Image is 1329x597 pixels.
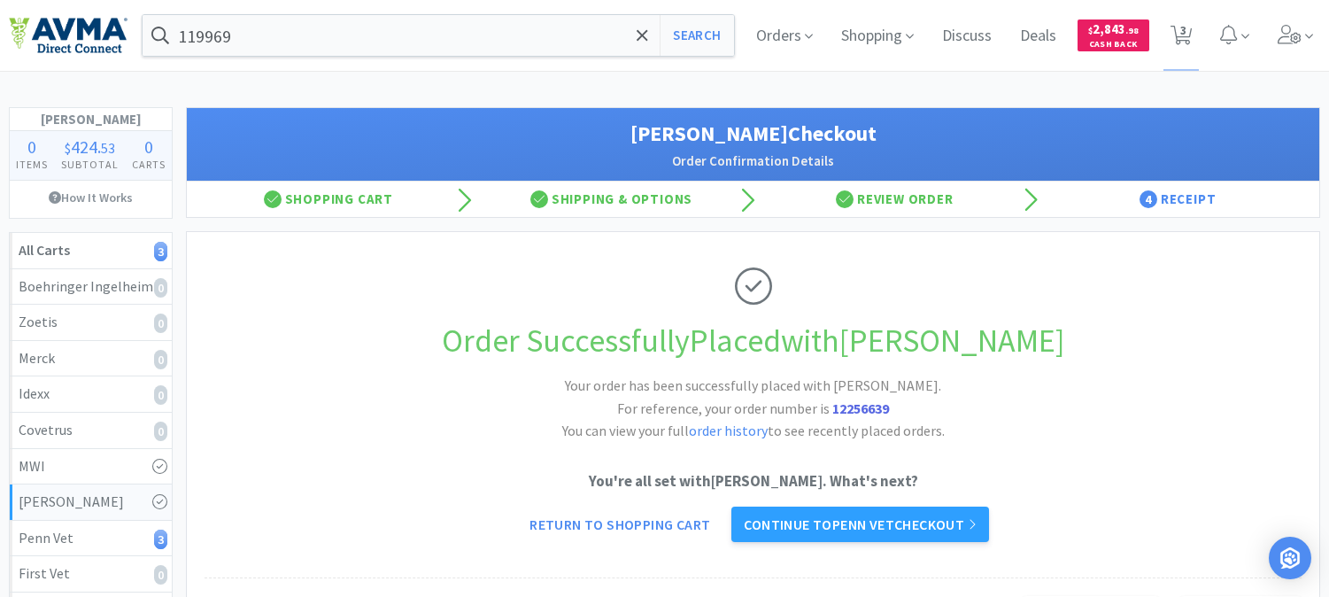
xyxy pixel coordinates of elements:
strong: 12256639 [832,399,889,417]
div: Shopping Cart [187,182,470,217]
h2: Your order has been successfully placed with [PERSON_NAME]. You can view your full to see recentl... [488,375,1019,443]
a: Idexx0 [10,376,172,413]
h4: Subtotal [55,156,126,173]
span: 2,843 [1088,20,1139,37]
input: Search by item, sku, manufacturer, ingredient, size... [143,15,734,56]
span: 0 [27,136,36,158]
a: [PERSON_NAME] [10,485,172,521]
h1: [PERSON_NAME] [10,108,172,131]
span: Cash Back [1088,40,1139,51]
a: Return to Shopping Cart [517,507,722,542]
div: Open Intercom Messenger [1269,537,1311,579]
h1: Order Successfully Placed with [PERSON_NAME] [205,315,1302,367]
div: Penn Vet [19,527,163,550]
a: Continue toPenn Vetcheckout [731,507,988,542]
div: Zoetis [19,311,163,334]
i: 0 [154,314,167,333]
div: Covetrus [19,419,163,442]
div: [PERSON_NAME] [19,491,163,514]
a: First Vet0 [10,556,172,593]
h4: Items [10,156,55,173]
a: Penn Vet3 [10,521,172,557]
div: Merck [19,347,163,370]
i: 0 [154,565,167,585]
p: You're all set with [PERSON_NAME] . What's next? [205,469,1302,493]
button: Search [660,15,733,56]
div: Boehringer Ingelheim [19,275,163,298]
a: order history [689,422,768,439]
a: All Carts3 [10,233,172,269]
span: . 98 [1125,25,1139,36]
span: $ [1088,25,1093,36]
span: 4 [1140,190,1157,208]
img: e4e33dab9f054f5782a47901c742baa9_102.png [9,17,127,54]
i: 3 [154,530,167,549]
a: 3 [1163,30,1200,46]
span: 424 [71,136,97,158]
i: 3 [154,242,167,261]
a: Boehringer Ingelheim0 [10,269,172,306]
i: 0 [154,350,167,369]
a: How It Works [10,181,172,214]
h2: Order Confirmation Details [205,151,1302,172]
div: Review Order [753,182,1037,217]
div: Shipping & Options [470,182,753,217]
div: MWI [19,455,163,478]
h4: Carts [125,156,172,173]
div: First Vet [19,562,163,585]
a: Deals [1013,28,1063,44]
a: MWI [10,449,172,485]
a: Covetrus0 [10,413,172,449]
span: 0 [144,136,153,158]
div: Receipt [1036,182,1319,217]
span: $ [65,139,71,157]
div: . [55,138,126,156]
strong: All Carts [19,241,70,259]
a: Zoetis0 [10,305,172,341]
span: 53 [101,139,115,157]
i: 0 [154,385,167,405]
div: Idexx [19,383,163,406]
span: For reference, your order number is [617,399,889,417]
i: 0 [154,422,167,441]
a: Merck0 [10,341,172,377]
i: 0 [154,278,167,298]
a: $2,843.98Cash Back [1078,12,1149,59]
a: Discuss [935,28,999,44]
h1: [PERSON_NAME] Checkout [205,117,1302,151]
